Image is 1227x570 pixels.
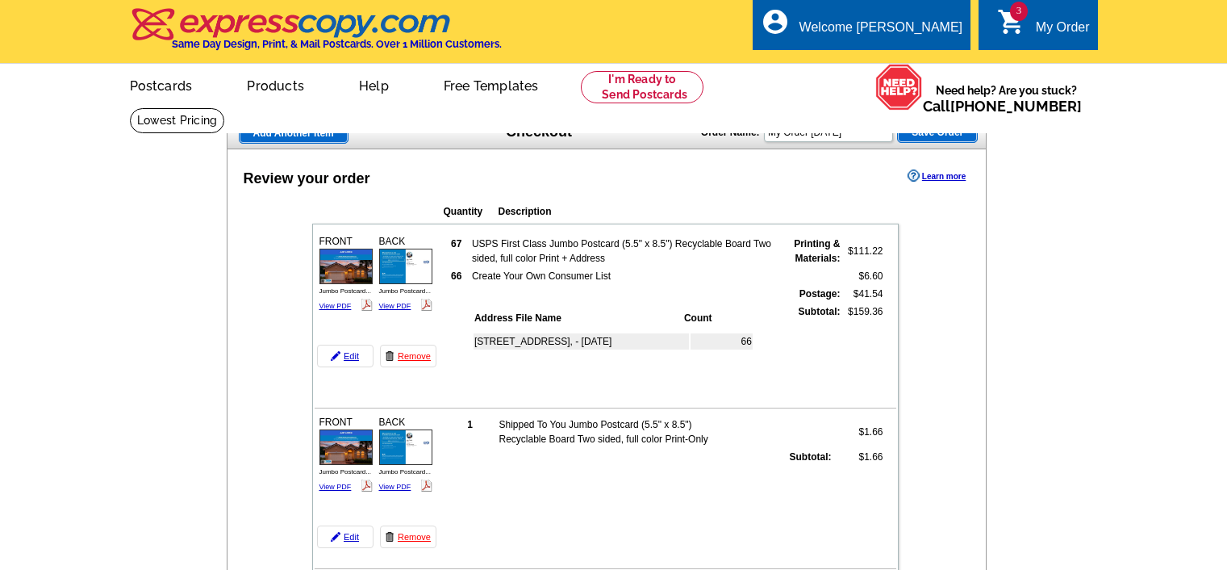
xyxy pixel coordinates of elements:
[843,268,884,284] td: $6.60
[474,333,689,350] td: [STREET_ADDRESS], - [DATE]
[843,304,884,388] td: $159.36
[799,20,962,43] div: Welcome [PERSON_NAME]
[451,270,461,282] strong: 66
[361,480,373,492] img: pdf_logo.png
[420,480,432,492] img: pdf_logo.png
[380,526,436,548] a: Remove
[379,430,432,465] img: small-thumb.jpg
[499,417,732,447] td: Shipped To You Jumbo Postcard (5.5" x 8.5") Recyclable Board Two sided, full color Print-Only
[221,65,330,103] a: Products
[683,310,753,326] th: Count
[172,38,502,50] h4: Same Day Design, Print, & Mail Postcards. Over 1 Million Customers.
[379,483,411,491] a: View PDF
[331,532,340,542] img: pencil-icon.gif
[385,351,394,361] img: trashcan-icon.gif
[317,413,375,496] div: FRONT
[104,65,219,103] a: Postcards
[875,64,923,111] img: help
[379,302,411,310] a: View PDF
[451,238,461,249] strong: 67
[244,168,370,190] div: Review your order
[997,18,1090,38] a: 3 shopping_cart My Order
[794,238,840,264] strong: Printing & Materials:
[239,123,348,144] a: Add Another Item
[923,82,1090,115] span: Need help? Are you stuck?
[761,7,790,36] i: account_circle
[443,203,496,220] th: Quantity
[379,468,431,476] span: Jumbo Postcard...
[319,483,352,491] a: View PDF
[317,232,375,315] div: FRONT
[843,236,884,266] td: $111.22
[319,430,373,464] img: small-thumb.jpg
[361,299,373,311] img: pdf_logo.png
[317,526,374,548] a: Edit
[908,170,966,182] a: Learn more
[799,288,841,300] strong: Postage:
[319,249,373,283] img: small-thumb.jpg
[319,287,371,295] span: Jumbo Postcard...
[1000,519,1227,570] iframe: LiveChat chat widget
[240,124,348,143] span: Add Another Item
[834,417,884,447] td: $1.66
[379,287,431,295] span: Jumbo Postcard...
[923,98,1082,115] span: Call
[950,98,1082,115] a: [PHONE_NUMBER]
[379,249,432,284] img: small-thumb.jpg
[319,302,352,310] a: View PDF
[474,310,682,326] th: Address File Name
[1010,2,1028,21] span: 3
[317,345,374,367] a: Edit
[471,268,775,284] td: Create Your Own Consumer List
[420,299,432,311] img: pdf_logo.png
[498,203,793,220] th: Description
[385,532,394,542] img: trashcan-icon.gif
[377,232,435,316] div: BACK
[380,345,436,367] a: Remove
[843,286,884,302] td: $41.54
[471,236,775,266] td: USPS First Class Jumbo Postcard (5.5" x 8.5") Recyclable Board Two sided, full color Print + Address
[1036,20,1090,43] div: My Order
[834,449,884,465] td: $1.66
[130,19,502,50] a: Same Day Design, Print, & Mail Postcards. Over 1 Million Customers.
[333,65,415,103] a: Help
[377,413,435,497] div: BACK
[319,468,371,476] span: Jumbo Postcard...
[790,451,832,463] strong: Subtotal:
[799,306,841,317] strong: Subtotal:
[331,351,340,361] img: pencil-icon.gif
[691,333,753,350] td: 66
[997,7,1026,36] i: shopping_cart
[467,419,473,430] strong: 1
[418,65,565,103] a: Free Templates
